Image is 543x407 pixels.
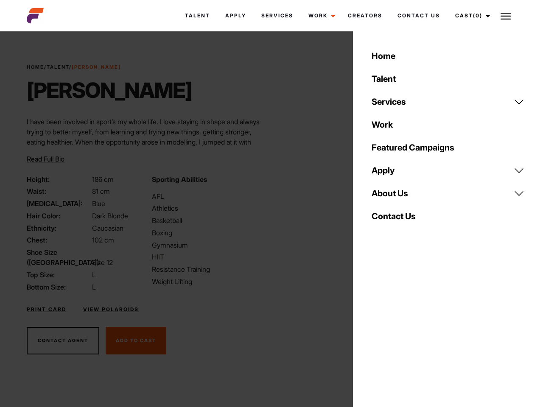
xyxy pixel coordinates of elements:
span: Hair Color: [27,211,90,221]
a: Contact Us [367,205,529,228]
span: 81 cm [92,187,110,195]
span: Shoe Size ([GEOGRAPHIC_DATA]): [27,247,90,268]
li: Weight Lifting [152,276,266,287]
strong: Sporting Abilities [152,175,207,184]
a: Home [27,64,44,70]
img: cropped-aefm-brand-fav-22-square.png [27,7,44,24]
a: Apply [367,159,529,182]
a: Print Card [27,306,66,313]
button: Read Full Bio [27,154,64,164]
a: View Polaroids [83,306,139,313]
span: (0) [473,12,482,19]
a: Talent [177,4,218,27]
button: Add To Cast [106,327,166,355]
a: Talent [367,67,529,90]
h1: [PERSON_NAME] [27,78,192,103]
span: Bottom Size: [27,282,90,292]
span: L [92,283,96,291]
span: Caucasian [92,224,123,232]
li: Basketball [152,215,266,226]
span: Top Size: [27,270,90,280]
a: About Us [367,182,529,205]
span: L [92,270,96,279]
a: Work [367,113,529,136]
a: Cast(0) [448,4,495,27]
span: Dark Blonde [92,212,128,220]
span: 102 cm [92,236,114,244]
img: Burger icon [501,11,511,21]
li: AFL [152,191,266,201]
a: Creators [340,4,390,27]
a: Apply [218,4,254,27]
p: I have been involved in sport’s my whole life. I love staying in shape and always trying to bette... [27,117,266,188]
span: / / [27,64,121,71]
span: Height: [27,174,90,184]
a: Talent [47,64,69,70]
span: [MEDICAL_DATA]: [27,198,90,209]
span: 186 cm [92,175,114,184]
a: Services [254,4,301,27]
span: Size 12 [92,258,113,267]
span: Read Full Bio [27,155,64,163]
li: Athletics [152,203,266,213]
a: Services [367,90,529,113]
li: Resistance Training [152,264,266,274]
li: Boxing [152,228,266,238]
a: Home [367,45,529,67]
li: HIIT [152,252,266,262]
strong: [PERSON_NAME] [72,64,121,70]
a: Contact Us [390,4,448,27]
span: Chest: [27,235,90,245]
a: Work [301,4,340,27]
span: Ethnicity: [27,223,90,233]
a: Featured Campaigns [367,136,529,159]
video: Your browser does not support the video tag. [292,54,498,311]
span: Add To Cast [116,337,156,343]
li: Gymnasium [152,240,266,250]
span: Waist: [27,186,90,196]
span: Blue [92,199,105,208]
button: Contact Agent [27,327,99,355]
